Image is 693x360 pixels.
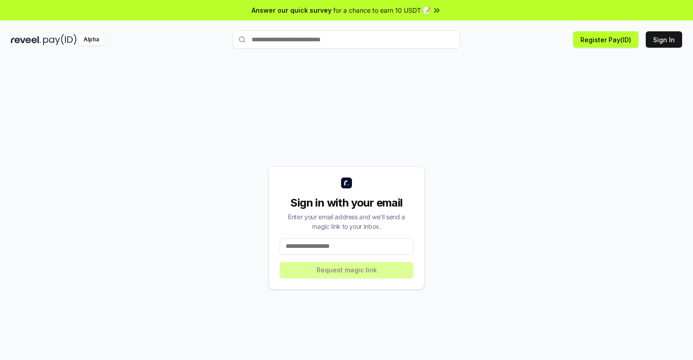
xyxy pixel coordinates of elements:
img: reveel_dark [11,34,41,45]
span: Answer our quick survey [252,5,332,15]
span: for a chance to earn 10 USDT 📝 [333,5,431,15]
div: Enter your email address and we’ll send a magic link to your inbox. [280,212,413,231]
img: logo_small [341,178,352,188]
button: Sign In [646,31,682,48]
button: Register Pay(ID) [573,31,639,48]
img: pay_id [43,34,77,45]
div: Alpha [79,34,104,45]
div: Sign in with your email [280,196,413,210]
